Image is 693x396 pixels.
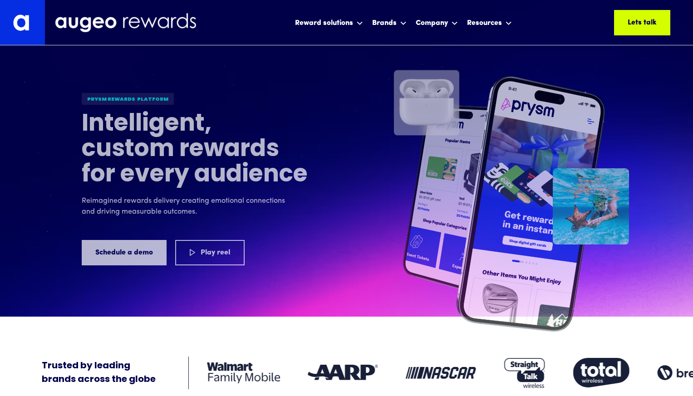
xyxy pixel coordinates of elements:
div: Brands [370,10,409,34]
div: Reward solutions [295,18,353,29]
div: Reward solutions [293,10,365,34]
div: Company [413,10,460,34]
div: Resources [467,18,502,29]
a: Schedule a demo [82,240,167,265]
div: Resources [465,10,514,34]
div: Prysm Rewards platform [82,93,174,104]
a: Play reel [175,240,245,265]
a: Lets talk [614,10,670,35]
h1: Intelligent, custom rewards for every audience [82,112,309,188]
div: Company [416,18,448,29]
p: Reimagined rewards delivery creating emotional connections and driving measurable outcomes. [82,195,290,217]
div: Trusted by leading brands across the globe [42,359,156,386]
div: Brands [372,18,397,29]
img: Client logo: Walmart Family Mobile [207,362,280,383]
